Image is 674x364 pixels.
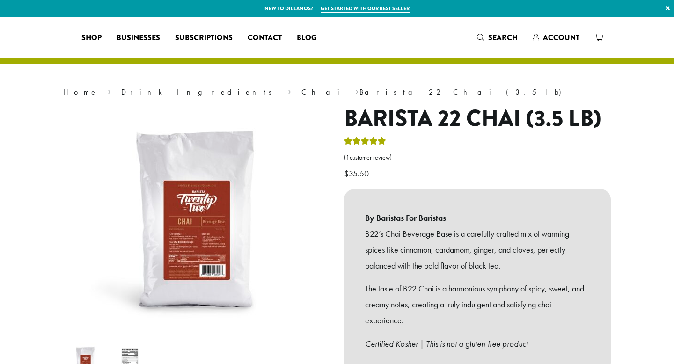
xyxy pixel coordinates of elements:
a: Chai [301,87,345,97]
em: Certified Kosher | This is not a gluten-free product [365,338,528,349]
p: The taste of B22 Chai is a harmonious symphony of spicy, sweet, and creamy notes, creating a trul... [365,281,590,328]
h1: Barista 22 Chai (3.5 lb) [344,105,611,132]
span: Subscriptions [175,32,233,44]
span: $ [344,168,349,179]
span: Shop [81,32,102,44]
nav: Breadcrumb [63,87,611,98]
a: Get started with our best seller [321,5,410,13]
span: Search [488,32,518,43]
span: › [355,83,359,98]
a: Drink Ingredients [121,87,278,97]
span: › [288,83,291,98]
span: › [108,83,111,98]
bdi: 35.50 [344,168,371,179]
span: Contact [248,32,282,44]
span: Account [543,32,579,43]
span: 1 [346,153,350,161]
a: Home [63,87,98,97]
span: Businesses [117,32,160,44]
div: Rated 5.00 out of 5 [344,136,386,150]
span: Blog [297,32,316,44]
p: B22’s Chai Beverage Base is a carefully crafted mix of warming spices like cinnamon, cardamom, gi... [365,226,590,273]
b: By Baristas For Baristas [365,210,590,226]
a: (1customer review) [344,153,611,162]
a: Search [469,30,525,45]
a: Shop [74,30,109,45]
